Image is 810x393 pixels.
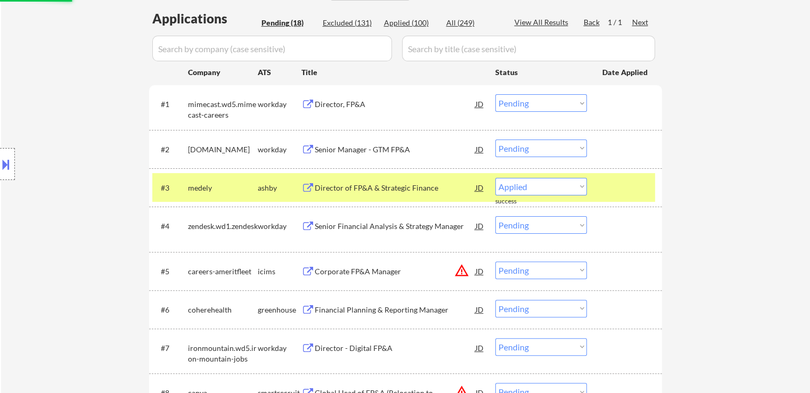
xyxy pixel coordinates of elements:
div: ATS [258,67,301,78]
div: Excluded (131) [323,18,376,28]
input: Search by company (case sensitive) [152,36,392,61]
div: Applications [152,12,258,25]
div: Company [188,67,258,78]
div: Director - Digital FP&A [315,343,476,354]
div: #6 [161,305,179,315]
div: #5 [161,266,179,277]
div: workday [258,144,301,155]
div: Next [632,17,649,28]
div: JD [474,338,485,357]
div: #7 [161,343,179,354]
div: mimecast.wd5.mimecast-careers [188,99,258,120]
div: JD [474,140,485,159]
div: Senior Manager - GTM FP&A [315,144,476,155]
div: medely [188,183,258,193]
div: careers-ameritfleet [188,266,258,277]
div: Status [495,62,587,81]
div: [DOMAIN_NAME] [188,144,258,155]
div: Applied (100) [384,18,437,28]
div: View All Results [514,17,571,28]
div: greenhouse [258,305,301,315]
div: workday [258,221,301,232]
div: 1 / 1 [608,17,632,28]
div: ironmountain.wd5.iron-mountain-jobs [188,343,258,364]
div: workday [258,343,301,354]
button: warning_amber [454,263,469,278]
div: Financial Planning & Reporting Manager [315,305,476,315]
div: JD [474,216,485,235]
div: zendesk.wd1.zendesk [188,221,258,232]
div: coherehealth [188,305,258,315]
div: JD [474,300,485,319]
div: Director of FP&A & Strategic Finance [315,183,476,193]
div: workday [258,99,301,110]
input: Search by title (case sensitive) [402,36,655,61]
div: Back [584,17,601,28]
div: Corporate FP&A Manager [315,266,476,277]
div: ashby [258,183,301,193]
div: Title [301,67,485,78]
div: JD [474,178,485,197]
div: Pending (18) [261,18,315,28]
div: Senior Financial Analysis & Strategy Manager [315,221,476,232]
div: success [495,197,538,206]
div: Director, FP&A [315,99,476,110]
div: JD [474,94,485,113]
div: Date Applied [602,67,649,78]
div: All (249) [446,18,500,28]
div: icims [258,266,301,277]
div: JD [474,261,485,281]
